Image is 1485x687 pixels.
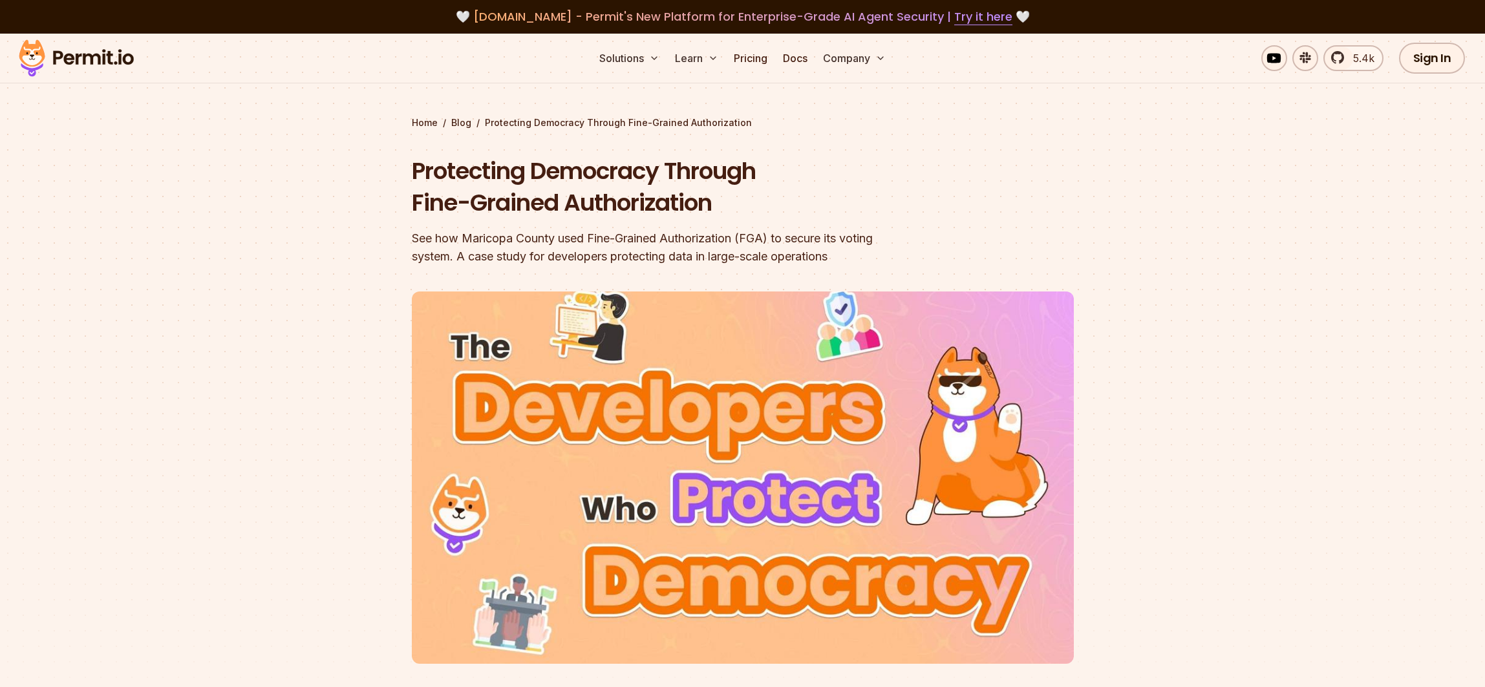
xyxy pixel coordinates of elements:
[473,8,1012,25] span: [DOMAIN_NAME] - Permit's New Platform for Enterprise-Grade AI Agent Security |
[1323,45,1384,71] a: 5.4k
[954,8,1012,25] a: Try it here
[818,45,891,71] button: Company
[412,229,908,266] div: See how Maricopa County used Fine-Grained Authorization (FGA) to secure its voting system. A case...
[31,8,1454,26] div: 🤍 🤍
[412,116,438,129] a: Home
[412,116,1074,129] div: / /
[670,45,723,71] button: Learn
[412,291,1074,664] img: Protecting Democracy Through Fine-Grained Authorization
[412,155,908,219] h1: Protecting Democracy Through Fine-Grained Authorization
[1345,50,1374,66] span: 5.4k
[1399,43,1466,74] a: Sign In
[451,116,471,129] a: Blog
[13,36,140,80] img: Permit logo
[778,45,813,71] a: Docs
[594,45,665,71] button: Solutions
[729,45,773,71] a: Pricing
